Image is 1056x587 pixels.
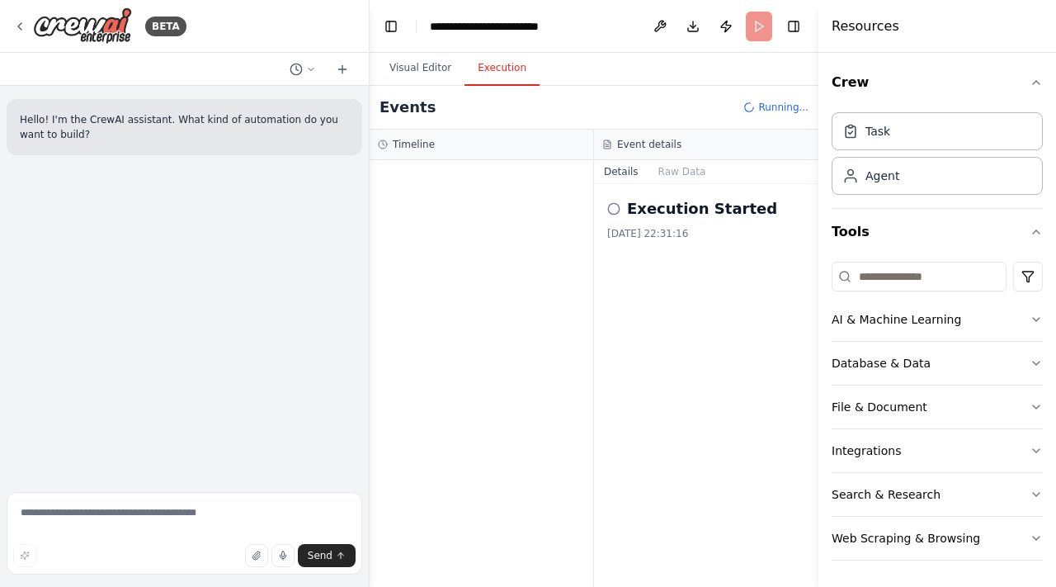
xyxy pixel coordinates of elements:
[832,443,901,459] div: Integrations
[832,429,1043,472] button: Integrations
[832,473,1043,516] button: Search & Research
[393,138,435,151] h3: Timeline
[283,59,323,79] button: Switch to previous chat
[271,544,295,567] button: Click to speak your automation idea
[832,517,1043,560] button: Web Scraping & Browsing
[832,59,1043,106] button: Crew
[627,197,777,220] h2: Execution Started
[832,386,1043,428] button: File & Document
[33,7,132,45] img: Logo
[13,544,36,567] button: Improve this prompt
[832,355,931,372] div: Database & Data
[832,298,1043,341] button: AI & Machine Learning
[782,15,805,38] button: Hide right sidebar
[832,486,940,503] div: Search & Research
[308,549,332,562] span: Send
[594,160,648,183] button: Details
[758,101,808,114] span: Running...
[832,209,1043,255] button: Tools
[865,123,890,140] div: Task
[648,160,716,183] button: Raw Data
[145,17,186,36] div: BETA
[832,342,1043,385] button: Database & Data
[832,17,899,36] h4: Resources
[245,544,268,567] button: Upload files
[464,51,540,86] button: Execution
[430,18,588,35] nav: breadcrumb
[376,51,464,86] button: Visual Editor
[617,138,681,151] h3: Event details
[832,106,1043,208] div: Crew
[832,530,980,547] div: Web Scraping & Browsing
[298,544,356,567] button: Send
[832,311,961,328] div: AI & Machine Learning
[832,399,927,415] div: File & Document
[329,59,356,79] button: Start a new chat
[379,15,403,38] button: Hide left sidebar
[379,96,436,119] h2: Events
[832,255,1043,574] div: Tools
[20,112,349,142] p: Hello! I'm the CrewAI assistant. What kind of automation do you want to build?
[607,227,805,240] div: [DATE] 22:31:16
[865,168,899,184] div: Agent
